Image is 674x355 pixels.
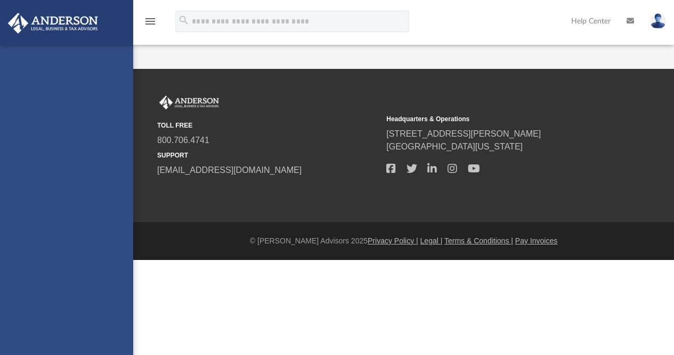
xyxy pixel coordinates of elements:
a: [GEOGRAPHIC_DATA][US_STATE] [386,142,523,151]
i: search [178,14,190,26]
small: Headquarters & Operations [386,114,608,124]
a: Terms & Conditions | [444,236,513,245]
div: © [PERSON_NAME] Advisors 2025 [133,235,674,247]
i: menu [144,15,157,28]
a: Legal | [420,236,443,245]
a: [EMAIL_ADDRESS][DOMAIN_NAME] [157,165,302,175]
small: TOLL FREE [157,121,379,130]
a: menu [144,20,157,28]
a: [STREET_ADDRESS][PERSON_NAME] [386,129,541,138]
img: Anderson Advisors Platinum Portal [157,96,221,109]
img: User Pic [650,13,666,29]
img: Anderson Advisors Platinum Portal [5,13,101,34]
small: SUPPORT [157,151,379,160]
a: Privacy Policy | [368,236,418,245]
a: Pay Invoices [515,236,557,245]
a: 800.706.4741 [157,136,209,145]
